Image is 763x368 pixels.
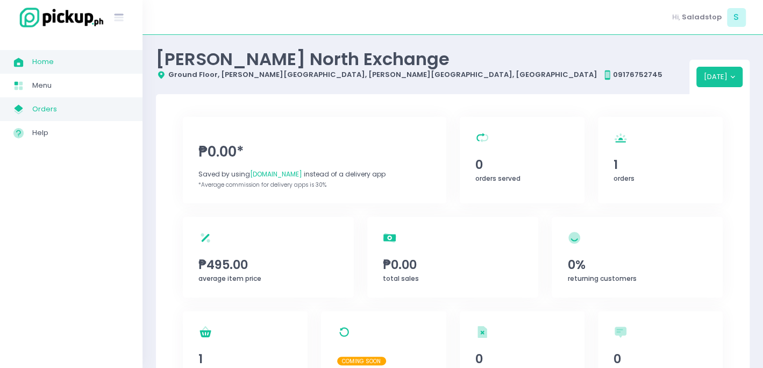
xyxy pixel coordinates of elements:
span: Orders [32,102,129,116]
a: ₱0.00total sales [367,217,538,298]
span: orders served [475,174,520,183]
span: 1 [614,155,707,174]
a: ₱495.00average item price [183,217,354,298]
span: ₱0.00 [383,256,523,274]
a: 0orders served [460,117,584,203]
span: orders [614,174,634,183]
span: total sales [383,274,419,283]
span: 1 [198,350,292,368]
a: 1orders [598,117,723,203]
span: S [727,8,746,27]
div: Ground Floor, [PERSON_NAME][GEOGRAPHIC_DATA], [PERSON_NAME][GEOGRAPHIC_DATA], [GEOGRAPHIC_DATA] 0... [156,69,689,80]
img: logo [13,6,105,29]
button: [DATE] [696,67,743,87]
span: 0 [475,155,569,174]
span: Home [32,55,129,69]
span: average item price [198,274,261,283]
span: 0% [567,256,707,274]
span: Help [32,126,129,140]
span: [DOMAIN_NAME] [250,169,302,179]
span: 0 [475,350,569,368]
div: [PERSON_NAME] North Exchange [156,48,689,69]
span: ₱0.00* [198,141,430,162]
span: Hi, [672,12,680,23]
span: Menu [32,79,129,93]
span: returning customers [567,274,636,283]
span: Saladstop [682,12,722,23]
span: *Average commission for delivery apps is 30% [198,181,326,189]
span: 0 [614,350,707,368]
span: ₱495.00 [198,256,338,274]
span: Coming Soon [337,357,387,365]
div: Saved by using instead of a delivery app [198,169,430,179]
a: 0%returning customers [552,217,723,298]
